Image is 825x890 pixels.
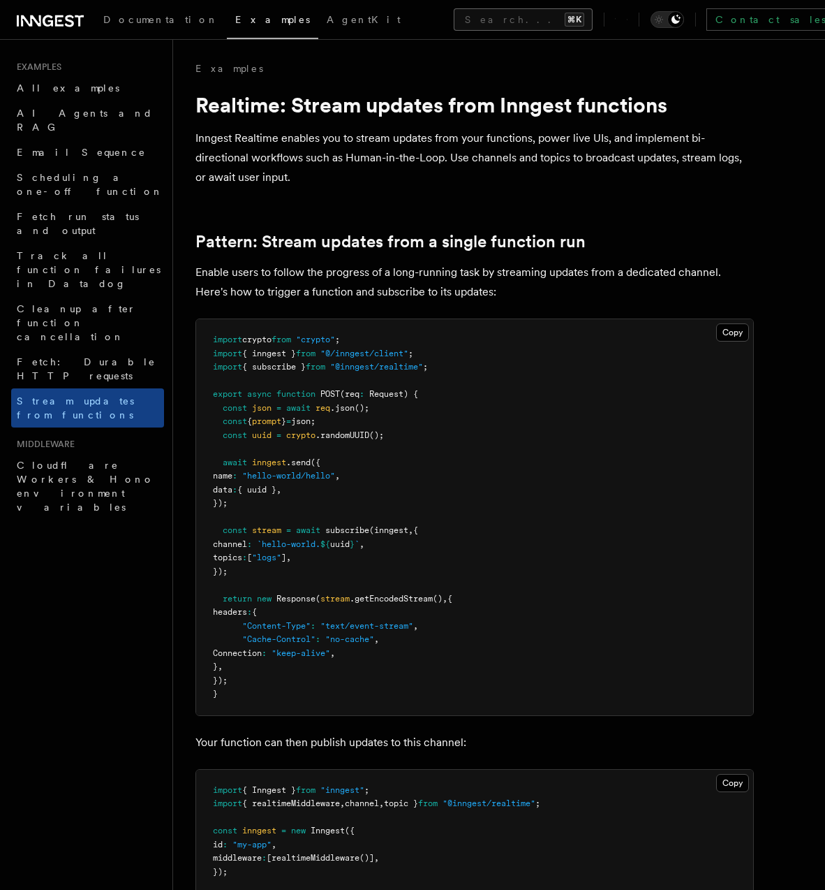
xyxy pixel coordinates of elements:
span: POST [320,389,340,399]
span: Middleware [11,439,75,450]
span: import [213,349,242,358]
span: .send [286,458,311,467]
a: AI Agents and RAG [11,101,164,140]
span: ; [408,349,413,358]
span: () [433,594,443,604]
span: ({ [345,826,355,836]
span: Cloudflare Workers & Hono environment variables [17,460,154,513]
span: "Content-Type" [242,621,311,631]
span: Request [369,389,403,399]
button: Search...⌘K [454,8,593,31]
span: } [281,416,286,426]
span: prompt [252,416,281,426]
span: } [213,689,218,699]
span: : [232,485,237,495]
span: , [374,634,379,644]
span: from [418,798,438,808]
span: data [213,485,232,495]
span: name [213,471,232,481]
span: } [213,662,218,671]
span: channel [213,539,247,549]
span: , [276,485,281,495]
span: ; [335,335,340,344]
span: await [286,403,311,413]
span: , [379,798,384,808]
span: json; [291,416,315,426]
a: Examples [195,61,263,75]
span: crypto [242,335,272,344]
span: "keep-alive" [272,648,330,658]
span: return [223,594,252,604]
button: Copy [716,774,749,792]
a: AgentKit [318,4,409,38]
span: = [286,525,291,535]
span: ; [535,798,540,808]
span: { realtimeMiddleware [242,798,340,808]
span: uuid [330,539,350,549]
span: uuid [252,430,272,440]
span: Examples [235,14,310,25]
span: `hello-world. [257,539,320,549]
span: "Cache-Control" [242,634,315,644]
a: Email Sequence [11,140,164,165]
span: , [272,840,276,849]
span: topic } [384,798,418,808]
span: headers [213,607,247,617]
span: { [413,525,418,535]
span: { [252,607,257,617]
span: ; [364,785,369,795]
span: Examples [11,61,61,73]
span: id [213,840,223,849]
span: Fetch run status and output [17,211,139,236]
span: { [447,594,452,604]
span: { Inngest } [242,785,296,795]
span: , [330,648,335,658]
span: channel [345,798,379,808]
span: : [315,634,320,644]
span: from [306,362,325,372]
span: , [340,798,345,808]
span: function [276,389,315,399]
span: "my-app" [232,840,272,849]
span: .getEncodedStream [350,594,433,604]
span: [ [267,853,272,863]
span: (req [340,389,359,399]
span: Inngest [311,826,345,836]
span: Scheduling a one-off function [17,172,163,197]
span: const [213,826,237,836]
span: .json [330,403,355,413]
button: Copy [716,323,749,342]
span: subscribe [325,525,369,535]
span: await [296,525,320,535]
span: , [218,662,223,671]
span: : [262,648,267,658]
span: : [232,471,237,481]
span: import [213,798,242,808]
a: Documentation [95,4,227,38]
span: All examples [17,82,119,94]
span: (); [369,430,384,440]
span: = [281,826,286,836]
span: from [296,785,315,795]
span: Connection [213,648,262,658]
span: { subscribe } [242,362,306,372]
span: from [296,349,315,358]
span: async [247,389,272,399]
span: await [223,458,247,467]
span: ` [355,539,359,549]
span: json [252,403,272,413]
span: "logs" [252,553,281,562]
span: new [257,594,272,604]
span: { inngest } [242,349,296,358]
span: Track all function failures in Datadog [17,250,161,289]
span: export [213,389,242,399]
span: : [359,389,364,399]
span: "hello-world/hello" [242,471,335,481]
span: ( [315,594,320,604]
span: (inngest [369,525,408,535]
span: req [315,403,330,413]
span: import [213,335,242,344]
span: Documentation [103,14,218,25]
p: Enable users to follow the progress of a long-running task by streaming updates from a dedicated ... [195,263,754,302]
span: ({ [311,458,320,467]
